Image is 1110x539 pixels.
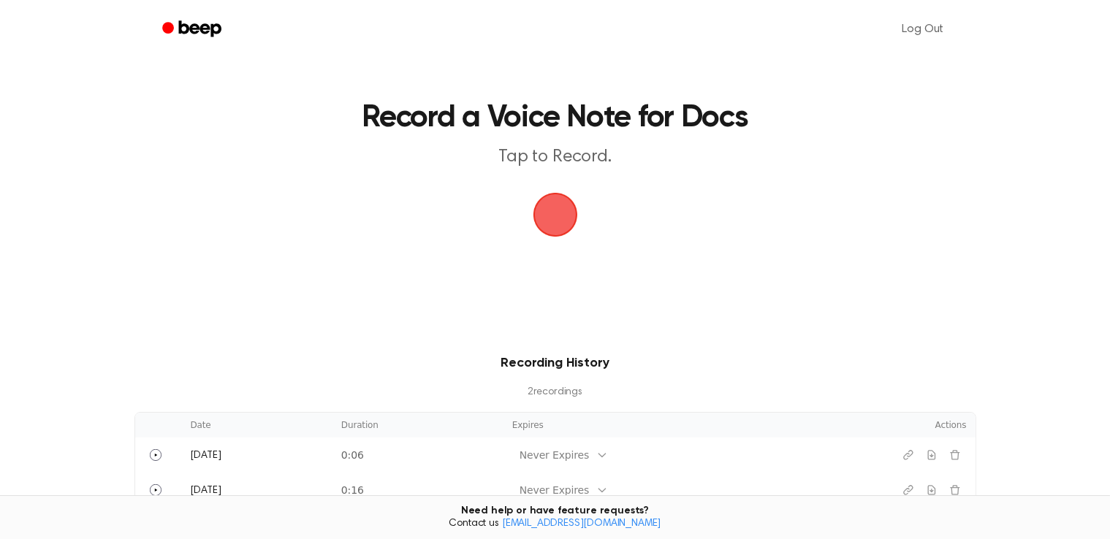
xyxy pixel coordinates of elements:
[9,518,1101,531] span: Contact us
[897,478,920,502] button: Copy link
[888,12,959,47] a: Log Out
[332,413,503,437] th: Duration
[158,385,953,400] p: 2 recording s
[520,448,589,463] div: Never Expires
[502,519,661,529] a: [EMAIL_ADDRESS][DOMAIN_NAME]
[275,145,836,169] p: Tap to Record.
[859,413,976,437] th: Actions
[943,478,967,502] button: Delete recording
[181,103,930,134] h1: Record a Voice Note for Docs
[182,413,332,437] th: Date
[144,443,167,467] button: Play
[897,443,920,467] button: Copy link
[920,443,943,467] button: Download recording
[191,451,221,461] span: [DATE]
[533,193,577,237] button: Beep Logo
[158,353,953,373] h3: Recording History
[332,437,503,473] td: 0:06
[191,486,221,496] span: [DATE]
[144,478,167,502] button: Play
[503,413,859,437] th: Expires
[520,483,589,498] div: Never Expires
[332,473,503,508] td: 0:16
[920,478,943,502] button: Download recording
[943,443,967,467] button: Delete recording
[152,15,235,44] a: Beep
